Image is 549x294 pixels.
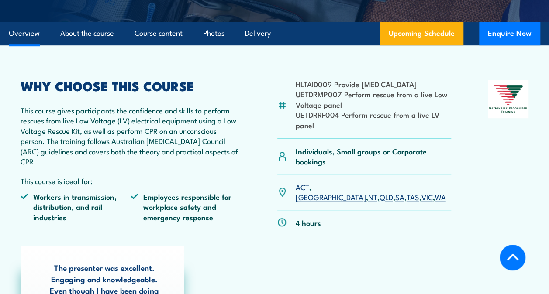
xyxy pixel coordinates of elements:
[435,191,445,202] a: WA
[395,191,404,202] a: SA
[488,80,528,118] img: Nationally Recognised Training logo.
[406,191,419,202] a: TAS
[295,89,451,109] li: UETDRMP007 Perform rescue from a live Low Voltage panel
[368,191,377,202] a: NT
[9,22,40,45] a: Overview
[135,22,183,45] a: Course content
[295,191,366,202] a: [GEOGRAPHIC_DATA]
[295,109,451,130] li: UETDRRF004 Perform rescue from a live LV panel
[295,79,451,89] li: HLTAID009 Provide [MEDICAL_DATA]
[21,176,241,186] p: This course is ideal for:
[479,22,540,45] button: Enquire Now
[295,182,451,202] p: , , , , , , ,
[421,191,432,202] a: VIC
[21,80,241,91] h2: WHY CHOOSE THIS COURSE
[380,22,463,45] a: Upcoming Schedule
[295,146,451,167] p: Individuals, Small groups or Corporate bookings
[60,22,114,45] a: About the course
[245,22,271,45] a: Delivery
[203,22,224,45] a: Photos
[295,181,309,192] a: ACT
[131,191,241,222] li: Employees responsible for workplace safety and emergency response
[21,105,241,166] p: This course gives participants the confidence and skills to perform rescues from live Low Voltage...
[295,218,321,228] p: 4 hours
[21,191,131,222] li: Workers in transmission, distribution, and rail industries
[379,191,393,202] a: QLD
